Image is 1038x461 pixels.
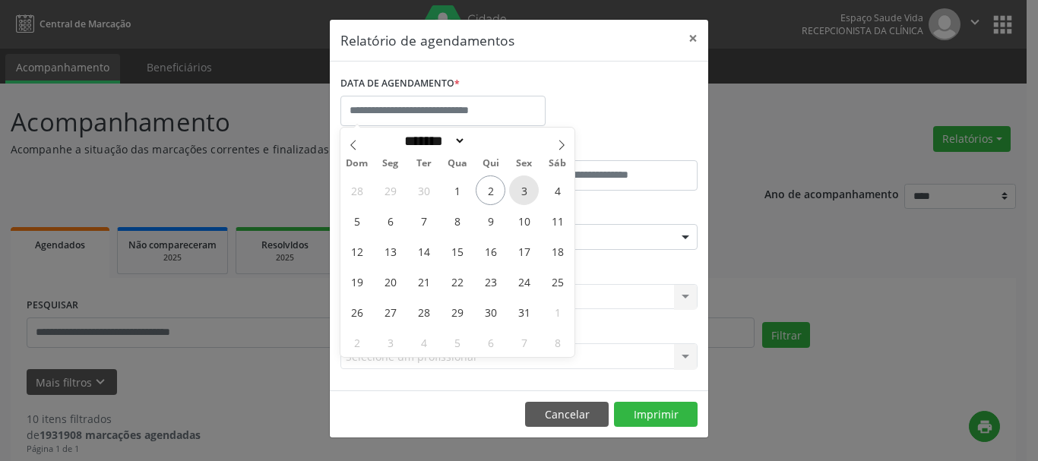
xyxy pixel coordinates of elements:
span: Ter [407,159,441,169]
span: Outubro 16, 2025 [476,236,505,266]
span: Outubro 25, 2025 [543,267,572,296]
span: Qua [441,159,474,169]
span: Outubro 15, 2025 [442,236,472,266]
span: Outubro 20, 2025 [375,267,405,296]
span: Outubro 10, 2025 [509,206,539,235]
span: Outubro 26, 2025 [342,297,372,327]
span: Novembro 7, 2025 [509,327,539,357]
span: Outubro 21, 2025 [409,267,438,296]
span: Setembro 28, 2025 [342,175,372,205]
span: Setembro 29, 2025 [375,175,405,205]
span: Novembro 2, 2025 [342,327,372,357]
span: Qui [474,159,508,169]
span: Outubro 2, 2025 [476,175,505,205]
span: Outubro 23, 2025 [476,267,505,296]
span: Novembro 8, 2025 [543,327,572,357]
span: Novembro 3, 2025 [375,327,405,357]
span: Outubro 24, 2025 [509,267,539,296]
span: Outubro 6, 2025 [375,206,405,235]
span: Outubro 22, 2025 [442,267,472,296]
span: Outubro 31, 2025 [509,297,539,327]
button: Cancelar [525,402,609,428]
span: Outubro 4, 2025 [543,175,572,205]
span: Outubro 28, 2025 [409,297,438,327]
span: Novembro 1, 2025 [543,297,572,327]
span: Outubro 1, 2025 [442,175,472,205]
span: Novembro 5, 2025 [442,327,472,357]
span: Outubro 11, 2025 [543,206,572,235]
span: Outubro 5, 2025 [342,206,372,235]
label: DATA DE AGENDAMENTO [340,72,460,96]
h5: Relatório de agendamentos [340,30,514,50]
button: Imprimir [614,402,698,428]
span: Dom [340,159,374,169]
span: Outubro 27, 2025 [375,297,405,327]
span: Outubro 30, 2025 [476,297,505,327]
span: Seg [374,159,407,169]
span: Outubro 18, 2025 [543,236,572,266]
span: Outubro 17, 2025 [509,236,539,266]
span: Outubro 9, 2025 [476,206,505,235]
label: ATÉ [523,137,698,160]
select: Month [399,133,466,149]
button: Close [678,20,708,57]
span: Outubro 8, 2025 [442,206,472,235]
span: Outubro 3, 2025 [509,175,539,205]
span: Sáb [541,159,574,169]
span: Novembro 6, 2025 [476,327,505,357]
span: Outubro 12, 2025 [342,236,372,266]
span: Outubro 7, 2025 [409,206,438,235]
span: Outubro 19, 2025 [342,267,372,296]
span: Outubro 13, 2025 [375,236,405,266]
span: Novembro 4, 2025 [409,327,438,357]
span: Outubro 14, 2025 [409,236,438,266]
span: Setembro 30, 2025 [409,175,438,205]
span: Sex [508,159,541,169]
span: Outubro 29, 2025 [442,297,472,327]
input: Year [466,133,516,149]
